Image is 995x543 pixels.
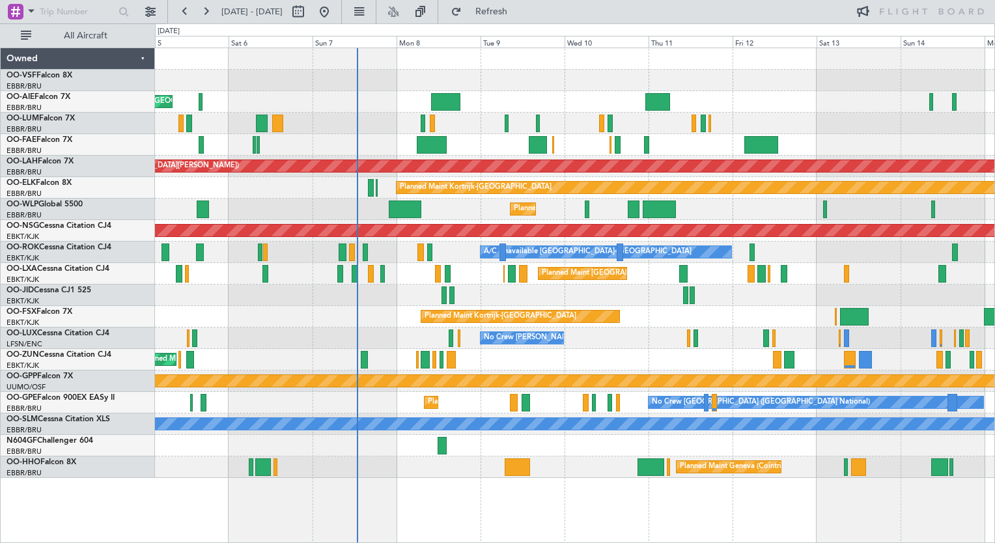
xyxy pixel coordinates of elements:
[7,222,111,230] a: OO-NSGCessna Citation CJ4
[7,275,39,285] a: EBKT/KJK
[7,253,39,263] a: EBKT/KJK
[649,36,733,48] div: Thu 11
[652,393,870,412] div: No Crew [GEOGRAPHIC_DATA] ([GEOGRAPHIC_DATA] National)
[7,222,39,230] span: OO-NSG
[229,36,313,48] div: Sat 6
[313,36,397,48] div: Sun 7
[7,201,38,208] span: OO-WLP
[7,458,40,466] span: OO-HHO
[221,6,283,18] span: [DATE] - [DATE]
[445,1,523,22] button: Refresh
[542,264,778,283] div: Planned Maint [GEOGRAPHIC_DATA] ([GEOGRAPHIC_DATA] National)
[34,31,137,40] span: All Aircraft
[565,36,649,48] div: Wed 10
[7,115,39,122] span: OO-LUM
[733,36,817,48] div: Fri 12
[7,93,35,101] span: OO-AIE
[7,167,42,177] a: EBBR/BRU
[817,36,901,48] div: Sat 13
[7,265,109,273] a: OO-LXACessna Citation CJ4
[680,457,787,477] div: Planned Maint Geneva (Cointrin)
[7,124,42,134] a: EBBR/BRU
[145,36,229,48] div: Fri 5
[428,393,664,412] div: Planned Maint [GEOGRAPHIC_DATA] ([GEOGRAPHIC_DATA] National)
[7,72,36,79] span: OO-VSF
[7,308,72,316] a: OO-FSXFalcon 7X
[7,244,39,251] span: OO-ROK
[7,72,72,79] a: OO-VSFFalcon 8X
[40,2,115,21] input: Trip Number
[7,103,42,113] a: EBBR/BRU
[7,115,75,122] a: OO-LUMFalcon 7X
[14,25,141,46] button: All Aircraft
[7,404,42,413] a: EBBR/BRU
[7,394,37,402] span: OO-GPE
[481,36,565,48] div: Tue 9
[7,468,42,478] a: EBBR/BRU
[7,244,111,251] a: OO-ROKCessna Citation CJ4
[7,447,42,456] a: EBBR/BRU
[7,458,76,466] a: OO-HHOFalcon 8X
[7,318,39,327] a: EBKT/KJK
[7,286,91,294] a: OO-JIDCessna CJ1 525
[7,372,37,380] span: OO-GPP
[7,437,37,445] span: N604GF
[514,199,608,219] div: Planned Maint Milan (Linate)
[7,415,38,423] span: OO-SLM
[7,179,36,187] span: OO-ELK
[7,93,70,101] a: OO-AIEFalcon 7X
[7,296,39,306] a: EBKT/KJK
[7,329,37,337] span: OO-LUX
[7,425,42,435] a: EBBR/BRU
[7,382,46,392] a: UUMO/OSF
[7,361,39,370] a: EBKT/KJK
[7,286,34,294] span: OO-JID
[7,201,83,208] a: OO-WLPGlobal 5500
[7,437,93,445] a: N604GFChallenger 604
[7,394,115,402] a: OO-GPEFalcon 900EX EASy II
[7,308,36,316] span: OO-FSX
[7,136,72,144] a: OO-FAEFalcon 7X
[901,36,985,48] div: Sun 14
[7,136,36,144] span: OO-FAE
[425,307,576,326] div: Planned Maint Kortrijk-[GEOGRAPHIC_DATA]
[7,210,42,220] a: EBBR/BRU
[7,189,42,199] a: EBBR/BRU
[7,232,39,242] a: EBKT/KJK
[7,339,42,349] a: LFSN/ENC
[7,158,74,165] a: OO-LAHFalcon 7X
[7,265,37,273] span: OO-LXA
[400,178,552,197] div: Planned Maint Kortrijk-[GEOGRAPHIC_DATA]
[7,329,109,337] a: OO-LUXCessna Citation CJ4
[464,7,519,16] span: Refresh
[7,372,73,380] a: OO-GPPFalcon 7X
[7,179,72,187] a: OO-ELKFalcon 8X
[397,36,481,48] div: Mon 8
[7,351,39,359] span: OO-ZUN
[484,242,692,262] div: A/C Unavailable [GEOGRAPHIC_DATA]-[GEOGRAPHIC_DATA]
[7,158,38,165] span: OO-LAH
[7,351,111,359] a: OO-ZUNCessna Citation CJ4
[484,328,640,348] div: No Crew [PERSON_NAME] ([PERSON_NAME])
[7,81,42,91] a: EBBR/BRU
[158,26,180,37] div: [DATE]
[7,146,42,156] a: EBBR/BRU
[7,415,110,423] a: OO-SLMCessna Citation XLS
